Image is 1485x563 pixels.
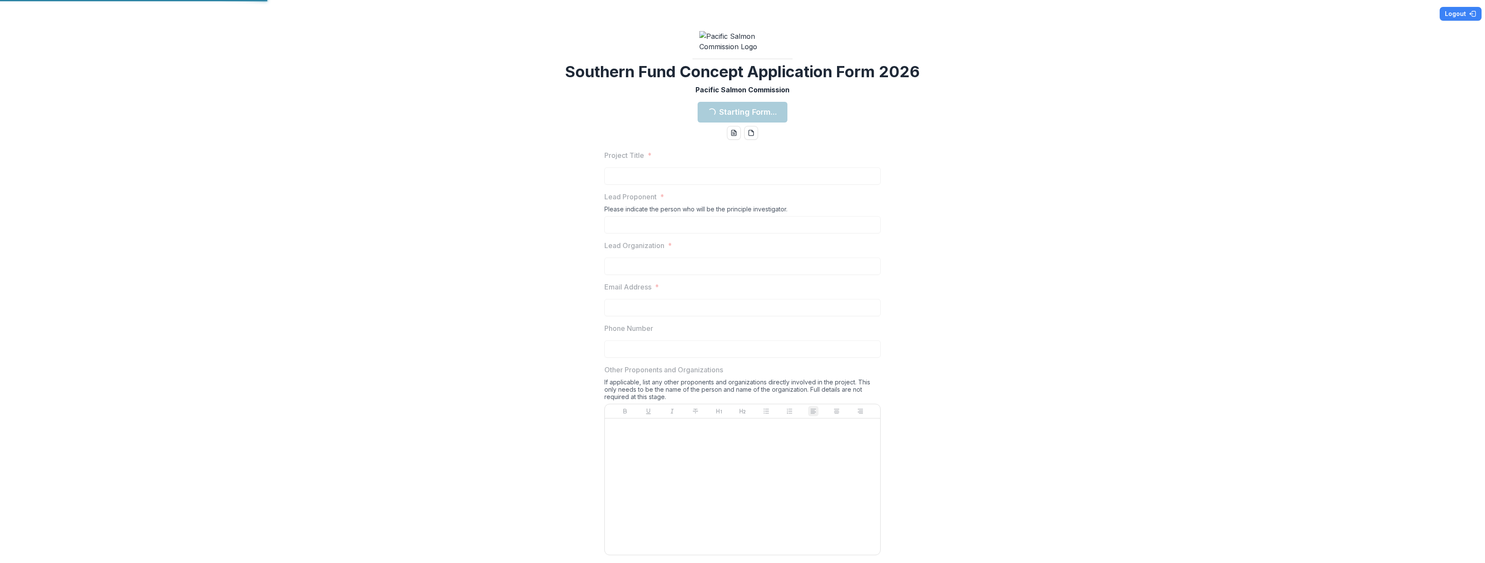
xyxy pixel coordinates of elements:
[690,406,701,416] button: Strike
[565,63,920,81] h2: Southern Fund Concept Application Form 2026
[604,192,657,202] p: Lead Proponent
[667,406,677,416] button: Italicize
[604,240,664,251] p: Lead Organization
[831,406,842,416] button: Align Center
[620,406,630,416] button: Bold
[604,378,881,404] div: If applicable, list any other proponents and organizations directly involved in the project. This...
[604,323,653,333] p: Phone Number
[604,282,651,292] p: Email Address
[855,406,866,416] button: Align Right
[1440,7,1482,21] button: Logout
[695,85,790,95] p: Pacific Salmon Commission
[761,406,771,416] button: Bullet List
[698,102,787,123] button: Starting Form...
[784,406,795,416] button: Ordered List
[699,31,786,52] img: Pacific Salmon Commission Logo
[727,126,741,140] button: word-download
[604,365,723,375] p: Other Proponents and Organizations
[604,150,644,160] p: Project Title
[643,406,654,416] button: Underline
[714,406,724,416] button: Heading 1
[808,406,818,416] button: Align Left
[604,205,881,216] div: Please indicate the person who will be the principle investigator.
[737,406,748,416] button: Heading 2
[744,126,758,140] button: pdf-download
